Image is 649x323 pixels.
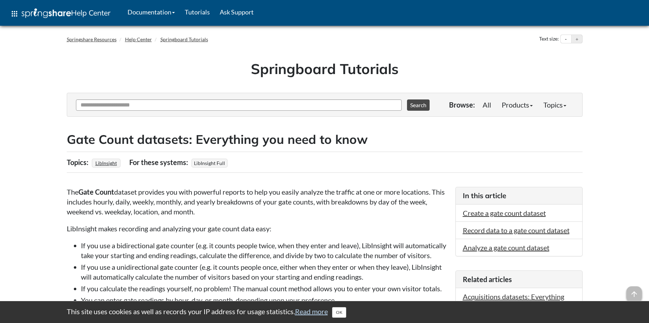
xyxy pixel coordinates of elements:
[332,307,346,318] button: Close
[463,243,549,252] a: Analyze a gate count dataset
[5,3,116,24] a: apps Help Center
[463,191,575,201] h3: In this article
[81,262,448,282] li: If you use a unidirectional gate counter (e.g. it counts people once, either when they enter or w...
[449,100,475,110] p: Browse:
[463,209,546,217] a: Create a gate count dataset
[71,8,111,17] span: Help Center
[572,35,582,43] button: Increase text size
[67,224,448,233] p: LibInsight makes recording and analyzing your gate count data easy:
[626,287,642,295] a: arrow_upward
[72,59,577,79] h1: Springboard Tutorials
[477,98,496,112] a: All
[129,156,190,169] div: For these systems:
[180,3,215,21] a: Tutorials
[215,3,259,21] a: Ask Support
[538,98,572,112] a: Topics
[463,292,564,311] a: Acquisitions datasets: Everything you need to know
[81,284,448,293] li: If you calculate the readings yourself, no problem! The manual count method allows you to enter y...
[125,36,152,42] a: Help Center
[22,8,71,18] img: Springshare
[463,226,570,234] a: Record data to a gate count dataset
[67,156,90,169] div: Topics:
[78,188,114,196] strong: Gate Count
[81,240,448,260] li: If you use a bidirectional gate counter (e.g. it counts people twice, when they enter and leave),...
[94,158,118,168] a: LibInsight
[67,36,117,42] a: Springshare Resources
[561,35,571,43] button: Decrease text size
[538,35,560,44] div: Text size:
[123,3,180,21] a: Documentation
[81,295,448,305] li: You can enter gate readings by hour, day, or month, depending upon your preference.
[67,131,583,148] h2: Gate Count datasets: Everything you need to know
[191,159,228,167] span: LibInsight Full
[67,187,448,217] p: The dataset provides you with powerful reports to help you easily analyze the traffic at one or m...
[626,286,642,302] span: arrow_upward
[295,307,328,316] a: Read more
[160,36,208,42] a: Springboard Tutorials
[10,10,19,18] span: apps
[60,306,590,318] div: This site uses cookies as well as records your IP address for usage statistics.
[463,275,512,284] span: Related articles
[407,99,430,111] button: Search
[496,98,538,112] a: Products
